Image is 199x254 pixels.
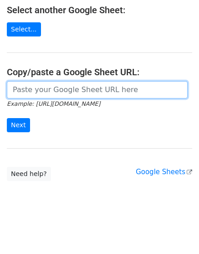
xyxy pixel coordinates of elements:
[7,5,192,16] h4: Select another Google Sheet:
[7,81,188,98] input: Paste your Google Sheet URL here
[7,67,192,78] h4: Copy/paste a Google Sheet URL:
[7,22,41,36] a: Select...
[7,118,30,132] input: Next
[7,100,100,107] small: Example: [URL][DOMAIN_NAME]
[7,167,51,181] a: Need help?
[136,168,192,176] a: Google Sheets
